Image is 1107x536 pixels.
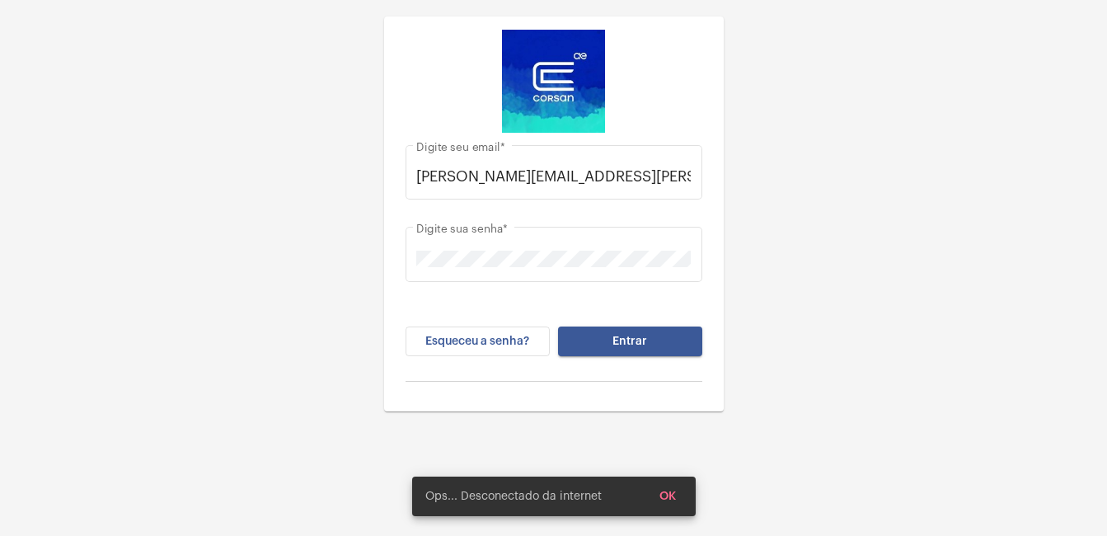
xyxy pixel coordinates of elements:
button: Esqueceu a senha? [406,327,550,356]
input: Digite seu email [416,168,691,185]
button: Entrar [558,327,702,356]
span: Entrar [612,336,647,347]
button: OK [646,482,689,511]
img: d4669ae0-8c07-2337-4f67-34b0df7f5ae4.jpeg [502,30,605,133]
span: OK [659,491,676,502]
span: Esqueceu a senha? [425,336,529,347]
span: Ops... Desconectado da internet [425,488,602,505]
